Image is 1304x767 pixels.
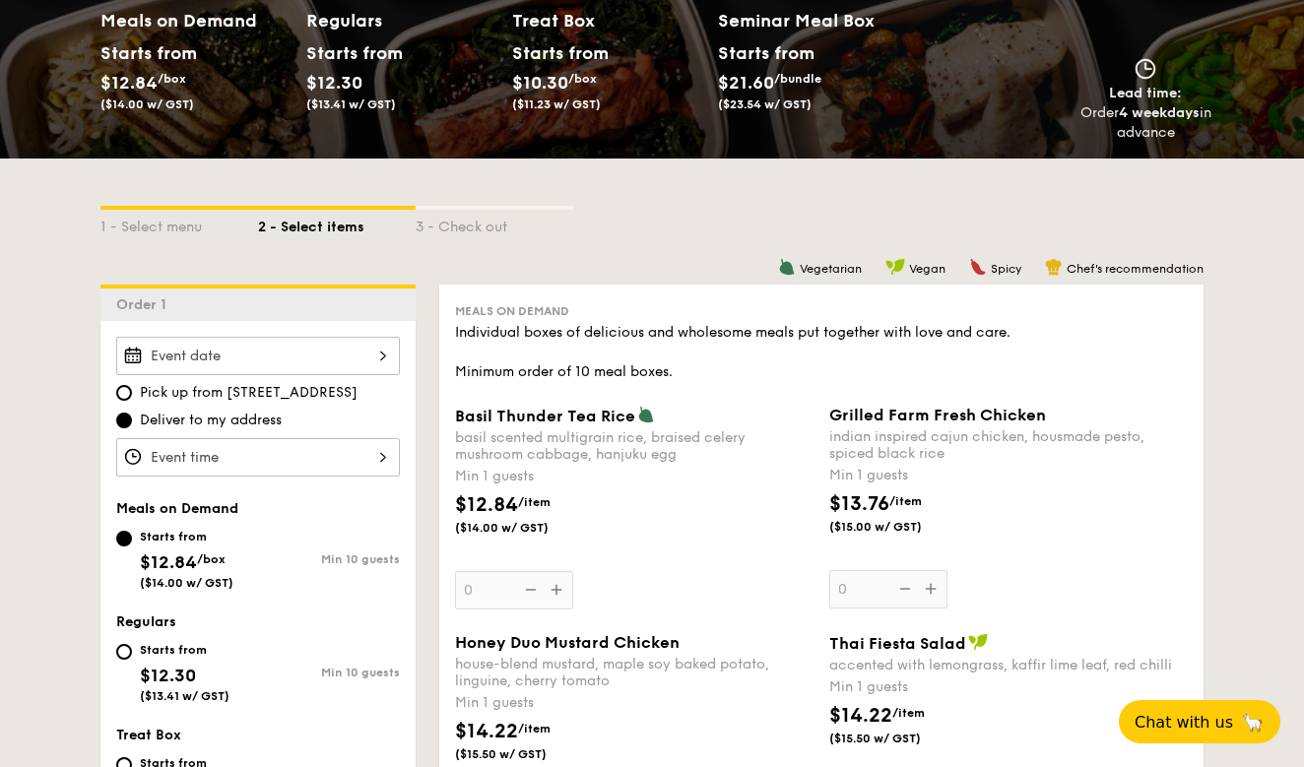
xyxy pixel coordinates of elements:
span: ($14.00 w/ GST) [100,97,194,111]
div: Starts from [100,38,188,68]
img: icon-vegan.f8ff3823.svg [885,258,905,276]
div: accented with lemongrass, kaffir lime leaf, red chilli [829,657,1188,673]
span: Regulars [116,613,176,630]
div: Starts from [140,642,229,658]
span: Treat Box [116,727,181,743]
span: $21.60 [718,72,774,94]
img: icon-clock.2db775ea.svg [1131,58,1160,80]
span: $12.84 [140,551,197,573]
img: icon-vegetarian.fe4039eb.svg [778,258,796,276]
h2: Regulars [306,7,496,34]
div: Individual boxes of delicious and wholesome meals put together with love and care. Minimum order ... [455,323,1188,382]
span: Vegan [909,262,945,276]
span: /item [518,495,551,509]
strong: 4 weekdays [1119,104,1200,121]
div: Min 10 guests [258,666,400,679]
span: ($13.41 w/ GST) [140,689,229,703]
span: 🦙 [1241,711,1265,734]
input: Starts from$12.84/box($14.00 w/ GST)Min 10 guests [116,531,132,546]
span: ($14.00 w/ GST) [140,576,233,590]
span: /box [568,72,597,86]
span: /box [197,552,226,566]
div: indian inspired cajun chicken, housmade pesto, spiced black rice [829,428,1188,462]
input: Pick up from [STREET_ADDRESS] [116,385,132,401]
span: /item [892,706,925,720]
h2: Treat Box [512,7,702,34]
span: /box [158,72,186,86]
span: $13.76 [829,492,889,516]
div: Starts from [718,38,814,68]
div: Min 1 guests [829,677,1188,697]
span: Grilled Farm Fresh Chicken [829,406,1046,424]
span: ($14.00 w/ GST) [455,520,589,536]
div: Min 1 guests [455,467,814,486]
span: Spicy [991,262,1021,276]
div: basil scented multigrain rice, braised celery mushroom cabbage, hanjuku egg [455,429,814,463]
div: Min 1 guests [455,693,814,713]
span: Lead time: [1109,85,1182,101]
img: icon-spicy.37a8142b.svg [969,258,987,276]
div: 3 - Check out [416,210,573,237]
span: ($11.23 w/ GST) [512,97,601,111]
span: Meals on Demand [455,304,569,318]
span: ($23.54 w/ GST) [718,97,812,111]
span: $10.30 [512,72,568,94]
span: Thai Fiesta Salad [829,634,966,653]
div: Starts from [512,38,600,68]
span: ($15.50 w/ GST) [455,746,589,762]
div: Order in advance [1079,103,1211,143]
span: ($15.00 w/ GST) [829,519,963,535]
img: icon-vegetarian.fe4039eb.svg [637,406,655,423]
span: Meals on Demand [116,500,238,517]
input: Event date [116,337,400,375]
span: Chef's recommendation [1067,262,1204,276]
h2: Seminar Meal Box [718,7,924,34]
span: Chat with us [1135,713,1233,732]
div: Starts from [306,38,394,68]
div: Min 10 guests [258,552,400,566]
span: ($15.50 w/ GST) [829,731,963,746]
span: $12.30 [306,72,362,94]
span: Vegetarian [800,262,862,276]
h2: Meals on Demand [100,7,291,34]
div: house-blend mustard, maple soy baked potato, linguine, cherry tomato [455,656,814,689]
button: Chat with us🦙 [1119,700,1280,743]
input: Deliver to my address [116,413,132,428]
span: Basil Thunder Tea Rice [455,407,635,425]
span: Deliver to my address [140,411,282,430]
span: /bundle [774,72,821,86]
span: Pick up from [STREET_ADDRESS] [140,383,358,403]
span: $12.30 [140,665,196,686]
span: Order 1 [116,296,174,313]
span: $12.84 [455,493,518,517]
img: icon-chef-hat.a58ddaea.svg [1045,258,1063,276]
div: Starts from [140,529,233,544]
div: 2 - Select items [258,210,416,237]
span: ($13.41 w/ GST) [306,97,396,111]
input: Starts from$12.30($13.41 w/ GST)Min 10 guests [116,644,132,660]
div: Min 1 guests [829,466,1188,485]
span: $14.22 [455,720,518,743]
span: $12.84 [100,72,158,94]
input: Event time [116,438,400,477]
div: 1 - Select menu [100,210,258,237]
span: Honey Duo Mustard Chicken [455,633,680,652]
span: /item [889,494,922,508]
span: $14.22 [829,704,892,728]
img: icon-vegan.f8ff3823.svg [968,633,988,651]
span: /item [518,722,551,735]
